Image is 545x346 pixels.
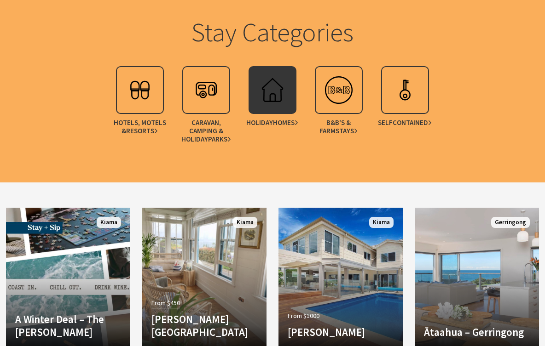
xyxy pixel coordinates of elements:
[378,119,432,127] span: Self
[177,119,235,143] span: Caravan, Camping & Holiday
[319,127,358,135] span: Farmstays
[288,326,394,339] h4: [PERSON_NAME]
[151,313,257,338] h4: [PERSON_NAME][GEOGRAPHIC_DATA]
[273,119,298,127] span: Homes
[393,119,432,127] span: Contained
[173,66,239,148] a: Caravan, Camping & HolidayParks
[15,313,121,338] h4: A Winter Deal – The [PERSON_NAME]
[306,66,372,148] a: B&B's &Farmstays
[107,66,173,148] a: Hotels, Motels &Resorts
[94,16,450,48] h2: Stay Categories
[424,326,530,339] h4: Ātaahua – Gerringong
[111,119,168,135] span: Hotels, Motels &
[126,127,158,135] span: Resorts
[239,66,306,148] a: HolidayHomes
[288,311,319,321] span: From $1000
[122,72,158,108] img: hotel.svg
[320,72,357,108] img: bedbreakfa.svg
[310,119,367,135] span: B&B's &
[491,217,530,228] span: Gerringong
[254,72,291,108] img: holhouse.svg
[369,217,394,228] span: Kiama
[387,72,423,108] img: apartment.svg
[97,217,121,228] span: Kiama
[151,298,180,308] span: From $450
[188,72,225,108] img: campmotor.svg
[246,119,298,127] span: Holiday
[233,217,257,228] span: Kiama
[208,135,231,143] span: Parks
[372,66,438,148] a: SelfContained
